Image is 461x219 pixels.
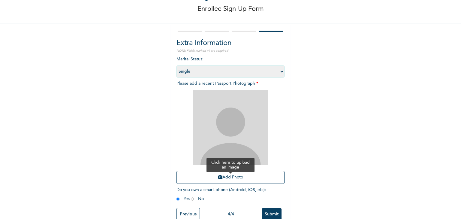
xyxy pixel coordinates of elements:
span: Please add a recent Passport Photograph [176,81,285,187]
button: Add Photo [176,171,285,184]
h2: Extra Information [176,38,285,49]
img: Crop [193,90,268,165]
p: NOTE: Fields marked (*) are required [176,49,285,53]
div: 4 / 4 [200,211,262,217]
span: Marital Status : [176,57,285,74]
p: Enrollee Sign-Up Form [197,4,264,14]
span: Do you own a smart-phone (Android, iOS, etc) : Yes No [176,188,266,201]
